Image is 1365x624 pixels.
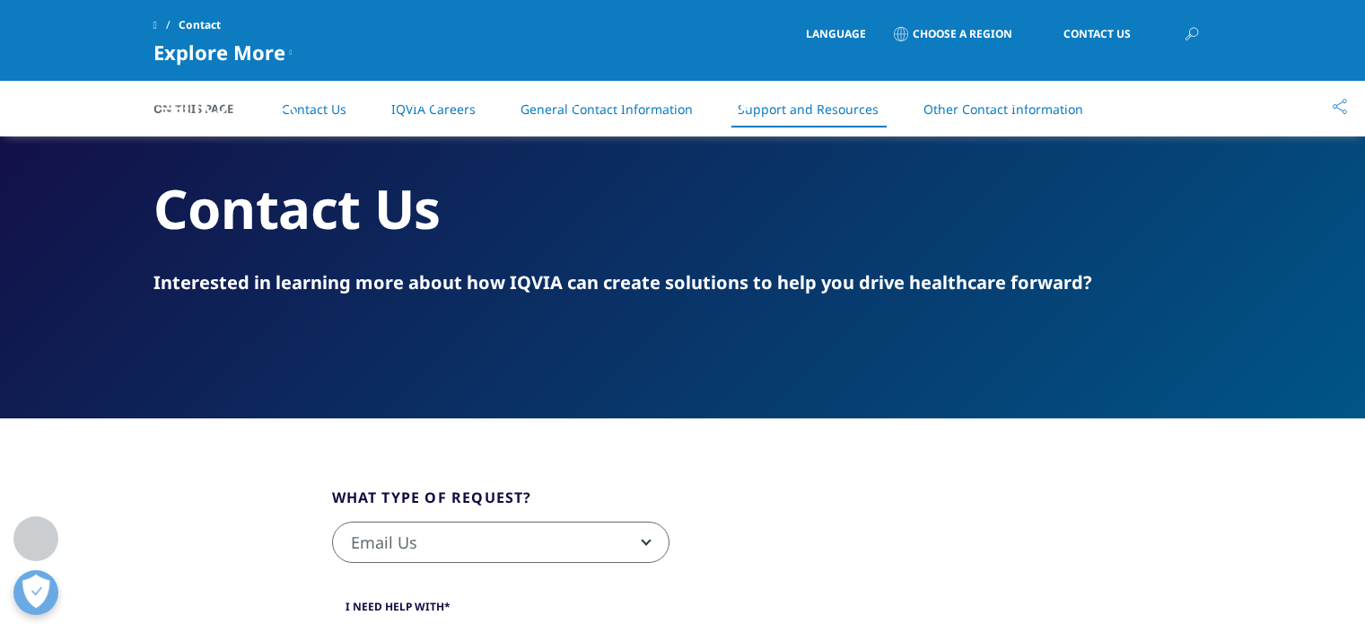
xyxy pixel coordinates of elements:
a: Solutions [409,90,481,111]
span: Email Us [333,523,669,564]
label: I need help with [332,599,1034,624]
div: Interested in learning more about how IQVIA can create solutions to help you drive healthcare for... [153,270,1212,295]
nav: Primary [304,63,1212,147]
span: Choose a Region [913,27,1012,41]
a: About [854,90,901,111]
a: Careers [982,90,1041,111]
legend: What type of request? [332,487,532,522]
a: Contact Us [1037,13,1158,55]
a: Products [562,90,631,111]
img: IQVIA Healthcare Information Technology and Pharma Clinical Research Company [153,92,297,119]
span: Contact Us [1063,29,1131,40]
span: Email Us [332,522,669,563]
span: Language [806,27,866,41]
h2: Contact Us [153,175,1212,242]
a: Insights [712,90,774,111]
button: Open Preferences [13,570,58,615]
